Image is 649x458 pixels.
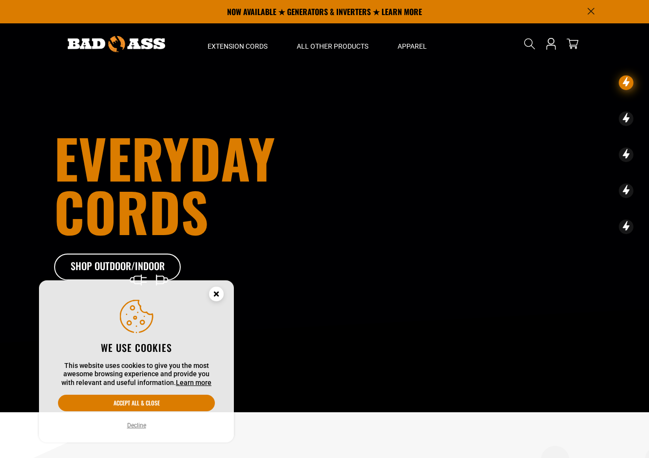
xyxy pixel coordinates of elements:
span: Extension Cords [208,42,267,51]
h2: We use cookies [58,341,215,354]
a: Learn more [176,379,211,386]
button: Accept all & close [58,395,215,411]
summary: Apparel [383,23,441,64]
a: Shop Outdoor/Indoor [54,254,181,281]
span: Apparel [398,42,427,51]
summary: All Other Products [282,23,383,64]
img: Bad Ass Extension Cords [68,36,165,52]
span: All Other Products [297,42,368,51]
aside: Cookie Consent [39,280,234,443]
summary: Extension Cords [193,23,282,64]
button: Decline [124,421,149,430]
summary: Search [522,36,537,52]
h1: Everyday cords [54,131,379,238]
p: This website uses cookies to give you the most awesome browsing experience and provide you with r... [58,362,215,387]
